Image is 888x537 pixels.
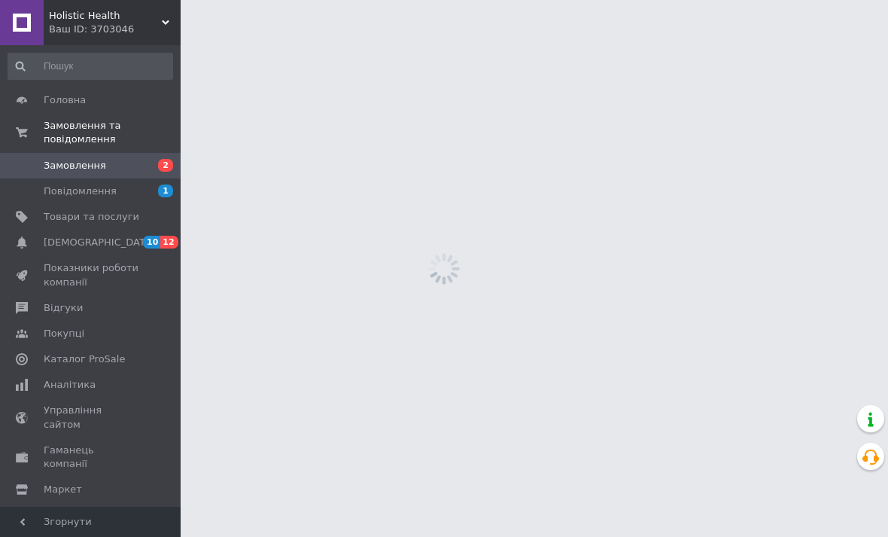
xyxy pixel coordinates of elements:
[158,159,173,172] span: 2
[160,236,178,249] span: 12
[44,378,96,392] span: Аналітика
[44,483,82,496] span: Маркет
[44,301,83,315] span: Відгуки
[44,119,181,146] span: Замовлення та повідомлення
[44,159,106,172] span: Замовлення
[44,261,139,288] span: Показники роботи компанії
[44,210,139,224] span: Товари та послуги
[44,327,84,340] span: Покупці
[49,9,162,23] span: Holistic Health
[44,236,155,249] span: [DEMOGRAPHIC_DATA]
[158,185,173,197] span: 1
[49,23,181,36] div: Ваш ID: 3703046
[8,53,173,80] input: Пошук
[44,93,86,107] span: Головна
[44,404,139,431] span: Управління сайтом
[44,444,139,471] span: Гаманець компанії
[44,185,117,198] span: Повідомлення
[143,236,160,249] span: 10
[44,352,125,366] span: Каталог ProSale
